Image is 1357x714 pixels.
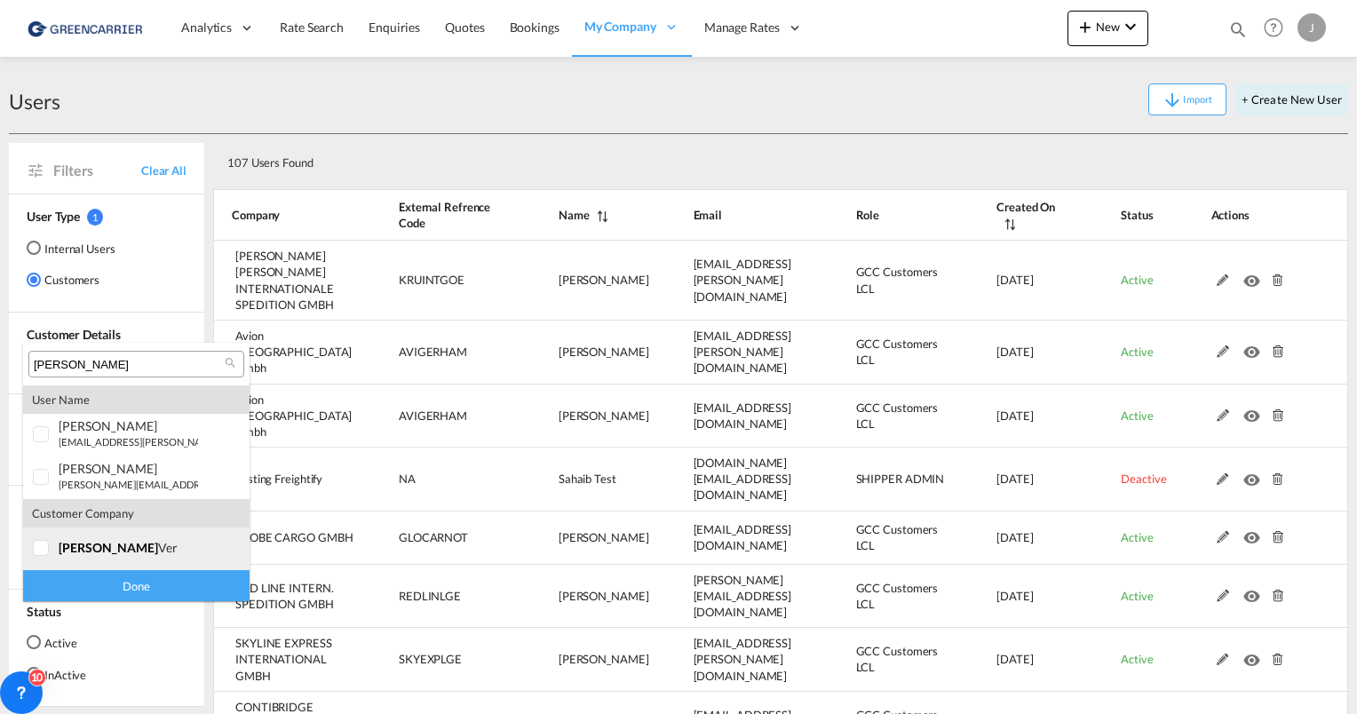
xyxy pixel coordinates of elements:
input: Search Users [34,357,225,373]
div: user name [23,385,250,414]
div: leevke Jaap [59,418,198,433]
span: [PERSON_NAME] [59,540,158,555]
small: [EMAIL_ADDRESS][PERSON_NAME][DOMAIN_NAME] [59,436,298,448]
div: <span class="highlightedText">hj schry</span>ver [59,540,198,555]
div: customer company [23,499,250,528]
div: rasmus Mogilowski [59,461,198,476]
md-icon: icon-magnify [224,356,237,369]
div: Done [23,570,250,601]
